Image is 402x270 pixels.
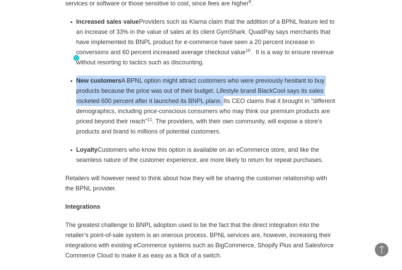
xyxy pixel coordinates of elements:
[76,77,121,84] strong: New customers
[76,17,337,67] li: Providers such as Klarna claim that the addition of a BPNL feature led to an increase of 33% in t...
[65,173,337,193] p: Retailers will however need to think about how they will be sharing the customer relationship wit...
[65,203,100,210] strong: Integrations
[76,76,337,137] li: A BPNL option might attract customers who were previously hesitant to buy products because the pr...
[65,220,337,261] p: The greatest challenge to BNPL adoption used to be the fact that the direct integration into the ...
[375,243,388,256] button: Back to Top
[76,145,337,165] li: Customers who know this option is available on an eCommerce store, and like the seamless nature o...
[76,146,98,153] strong: Loyalty
[76,18,139,25] strong: Increased sales value
[246,48,251,53] sup: 10
[147,117,152,122] sup: 11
